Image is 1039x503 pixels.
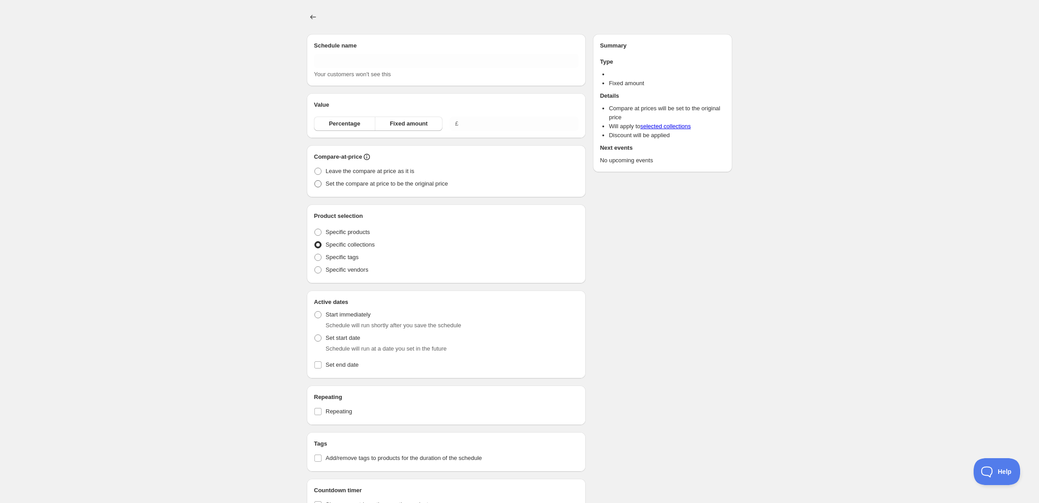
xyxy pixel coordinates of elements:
[314,212,579,221] h2: Product selection
[326,455,482,461] span: Add/remove tags to products for the duration of the schedule
[609,122,725,131] li: Will apply to
[609,104,725,122] li: Compare at prices will be set to the original price
[375,117,442,131] button: Fixed amount
[600,41,725,50] h2: Summary
[609,79,725,88] li: Fixed amount
[326,229,370,235] span: Specific products
[326,322,461,329] span: Schedule will run shortly after you save the schedule
[600,91,725,100] h2: Details
[326,254,359,260] span: Specific tags
[314,100,579,109] h2: Value
[600,156,725,165] p: No upcoming events
[326,345,447,352] span: Schedule will run at a date you set in the future
[326,334,360,341] span: Set start date
[326,266,368,273] span: Specific vendors
[326,241,375,248] span: Specific collections
[600,57,725,66] h2: Type
[326,408,352,415] span: Repeating
[314,152,362,161] h2: Compare-at-price
[640,123,691,130] a: selected collections
[326,361,359,368] span: Set end date
[314,439,579,448] h2: Tags
[314,298,579,307] h2: Active dates
[314,71,391,78] span: Your customers won't see this
[314,393,579,402] h2: Repeating
[326,311,370,318] span: Start immediately
[609,131,725,140] li: Discount will be applied
[329,119,360,128] span: Percentage
[314,486,579,495] h2: Countdown timer
[326,180,448,187] span: Set the compare at price to be the original price
[390,119,428,128] span: Fixed amount
[314,117,375,131] button: Percentage
[974,458,1021,485] iframe: Toggle Customer Support
[455,120,458,127] span: £
[307,11,319,23] button: Schedules
[600,143,725,152] h2: Next events
[326,168,414,174] span: Leave the compare at price as it is
[314,41,579,50] h2: Schedule name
